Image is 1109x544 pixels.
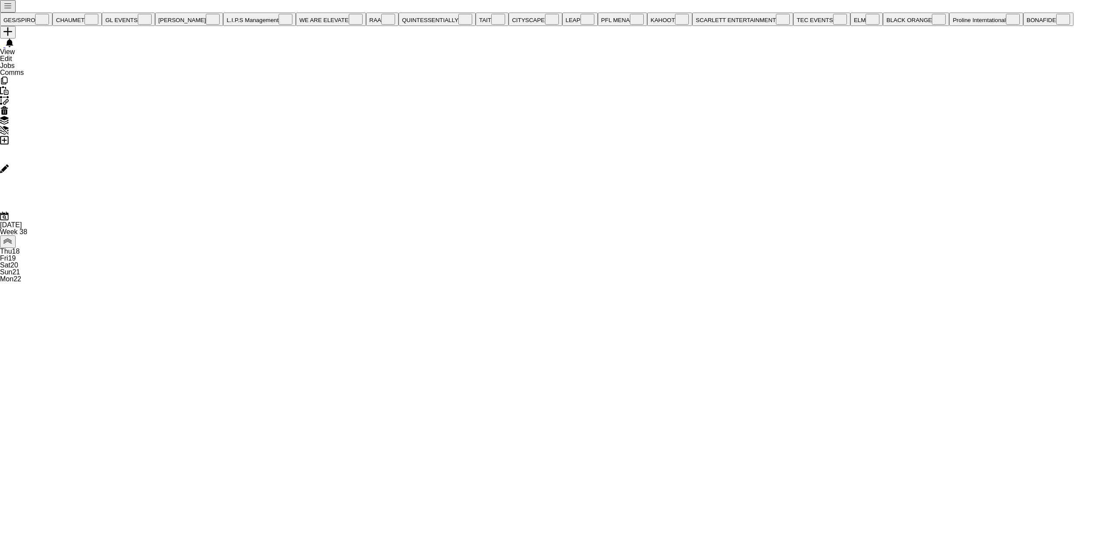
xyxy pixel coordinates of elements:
[692,13,793,26] button: SCARLETT ENTERTAINMENT
[850,13,883,26] button: ELM
[399,13,476,26] button: QUINTESSENTIALLY
[12,248,20,255] span: 18
[476,13,509,26] button: TAIT
[1023,13,1073,26] button: BONAFIDE
[155,13,224,26] button: [PERSON_NAME]
[647,13,692,26] button: KAHOOT
[52,13,102,26] button: CHAUMET
[8,254,16,262] span: 19
[509,13,562,26] button: CITYSCAPE
[10,261,18,269] span: 20
[793,13,850,26] button: TEC EVENTS
[223,13,296,26] button: L.I.P.S Management
[12,268,20,276] span: 21
[296,13,366,26] button: WE ARE ELEVATE
[949,13,1023,26] button: Proline Interntational
[598,13,647,26] button: PFL MENA
[13,275,21,283] span: 22
[366,13,399,26] button: RAA
[883,13,949,26] button: BLACK ORANGE
[102,13,155,26] button: GL EVENTS
[562,13,598,26] button: LEAP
